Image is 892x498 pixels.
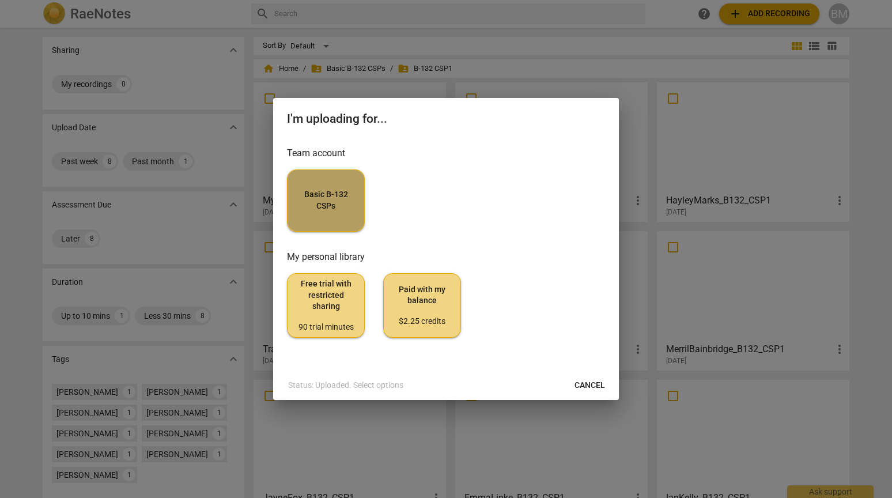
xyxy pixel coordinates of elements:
span: Basic B-132 CSPs [297,189,355,212]
h3: My personal library [287,250,605,264]
div: 90 trial minutes [297,322,355,333]
button: Free trial with restricted sharing90 trial minutes [287,273,365,338]
span: Paid with my balance [393,284,451,327]
h3: Team account [287,146,605,160]
h2: I'm uploading for... [287,112,605,126]
button: Basic B-132 CSPs [287,169,365,232]
div: $2.25 credits [393,316,451,327]
span: Cancel [574,380,605,391]
p: Status: Uploaded. Select options [288,379,403,391]
span: Free trial with restricted sharing [297,278,355,333]
button: Paid with my balance$2.25 credits [383,273,461,338]
button: Cancel [565,375,614,395]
